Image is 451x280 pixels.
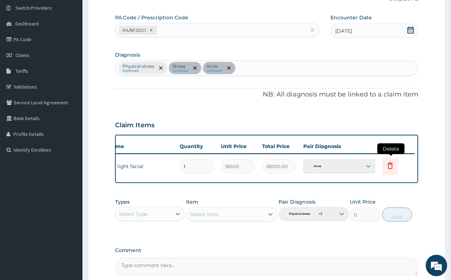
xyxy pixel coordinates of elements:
span: Tariffs [15,68,28,74]
span: [DATE] [336,27,352,34]
th: Name [105,139,176,153]
textarea: Type your message and hit 'Enter' [4,196,137,221]
button: Add [382,208,413,222]
label: Pair Diagnosis [279,198,316,205]
div: Chat with us now [37,40,120,49]
label: Comment [115,248,419,254]
label: PA Code / Prescription Code [115,14,189,21]
img: d_794563401_company_1708531726252_794563401 [13,36,29,54]
label: Types [115,199,130,205]
div: Minimize live chat window [118,4,135,21]
th: Quantity [176,139,218,153]
label: Encounter Date [331,14,372,21]
p: NB: All diagnosis must be linked to a claim item [115,90,419,99]
th: Unit Price [218,139,259,153]
span: Delete [378,143,405,154]
div: PA/6F3DC1 [121,26,147,34]
span: We're online! [42,90,99,163]
label: Item [186,198,199,205]
td: led light facial [105,159,176,174]
h3: Claim Items [115,122,155,129]
th: Total Price [259,139,300,153]
label: Unit Price [350,198,376,205]
span: Dashboard [15,20,39,27]
div: Select Type [119,210,148,218]
th: Actions [379,139,415,153]
label: Diagnosis [115,51,141,58]
th: Pair Diagnosis [300,139,379,153]
span: Claims [15,52,29,58]
span: Switch Providers [15,5,52,11]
